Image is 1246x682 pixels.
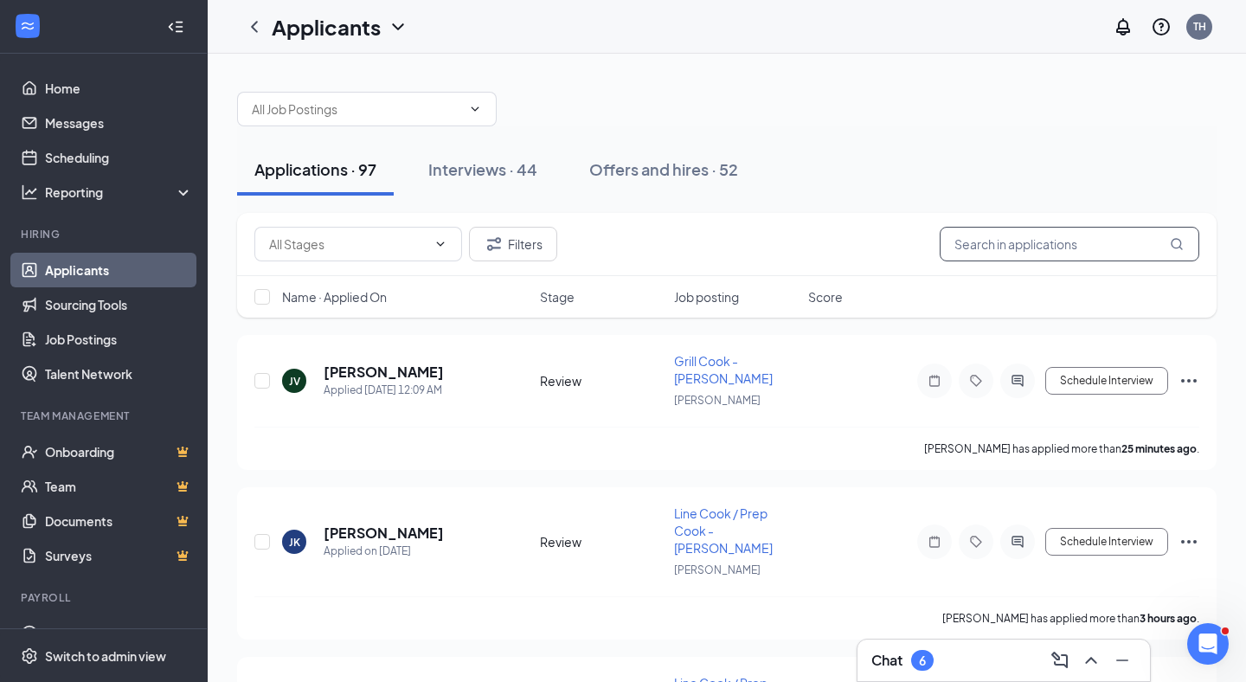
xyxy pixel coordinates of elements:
[324,363,444,382] h5: [PERSON_NAME]
[167,18,184,35] svg: Collapse
[45,322,193,357] a: Job Postings
[674,563,761,576] span: [PERSON_NAME]
[940,227,1199,261] input: Search in applications
[324,382,444,399] div: Applied [DATE] 12:09 AM
[45,106,193,140] a: Messages
[808,288,843,306] span: Score
[674,288,739,306] span: Job posting
[924,441,1199,456] p: [PERSON_NAME] has applied more than .
[21,183,38,201] svg: Analysis
[1077,647,1105,674] button: ChevronUp
[1045,528,1168,556] button: Schedule Interview
[1121,442,1197,455] b: 25 minutes ago
[540,288,575,306] span: Stage
[45,538,193,573] a: SurveysCrown
[1112,650,1133,671] svg: Minimize
[1179,531,1199,552] svg: Ellipses
[1108,647,1136,674] button: Minimize
[1046,647,1074,674] button: ComposeMessage
[1140,612,1197,625] b: 3 hours ago
[540,372,664,389] div: Review
[45,357,193,391] a: Talent Network
[244,16,265,37] svg: ChevronLeft
[45,287,193,322] a: Sourcing Tools
[282,288,387,306] span: Name · Applied On
[469,227,557,261] button: Filter Filters
[19,17,36,35] svg: WorkstreamLogo
[966,535,986,549] svg: Tag
[45,71,193,106] a: Home
[45,469,193,504] a: TeamCrown
[1007,535,1028,549] svg: ActiveChat
[1045,367,1168,395] button: Schedule Interview
[1007,374,1028,388] svg: ActiveChat
[871,651,902,670] h3: Chat
[21,227,189,241] div: Hiring
[324,524,444,543] h5: [PERSON_NAME]
[272,12,381,42] h1: Applicants
[289,535,300,550] div: JK
[966,374,986,388] svg: Tag
[540,533,664,550] div: Review
[254,158,376,180] div: Applications · 97
[924,535,945,549] svg: Note
[1081,650,1101,671] svg: ChevronUp
[1170,237,1184,251] svg: MagnifyingGlass
[1193,19,1206,34] div: TH
[45,647,166,665] div: Switch to admin view
[1179,370,1199,391] svg: Ellipses
[21,409,189,423] div: Team Management
[434,237,447,251] svg: ChevronDown
[21,590,189,605] div: Payroll
[589,158,738,180] div: Offers and hires · 52
[45,253,193,287] a: Applicants
[1187,623,1229,665] iframe: Intercom live chat
[45,504,193,538] a: DocumentsCrown
[1050,650,1070,671] svg: ComposeMessage
[484,234,504,254] svg: Filter
[924,374,945,388] svg: Note
[1113,16,1134,37] svg: Notifications
[269,235,427,254] input: All Stages
[468,102,482,116] svg: ChevronDown
[324,543,444,560] div: Applied on [DATE]
[45,616,193,651] a: PayrollCrown
[674,394,761,407] span: [PERSON_NAME]
[45,183,194,201] div: Reporting
[289,374,300,389] div: JV
[942,611,1199,626] p: [PERSON_NAME] has applied more than .
[45,140,193,175] a: Scheduling
[674,353,773,386] span: Grill Cook - [PERSON_NAME]
[21,647,38,665] svg: Settings
[252,100,461,119] input: All Job Postings
[388,16,408,37] svg: ChevronDown
[428,158,537,180] div: Interviews · 44
[45,434,193,469] a: OnboardingCrown
[674,505,773,556] span: Line Cook / Prep Cook - [PERSON_NAME]
[919,653,926,668] div: 6
[1151,16,1172,37] svg: QuestionInfo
